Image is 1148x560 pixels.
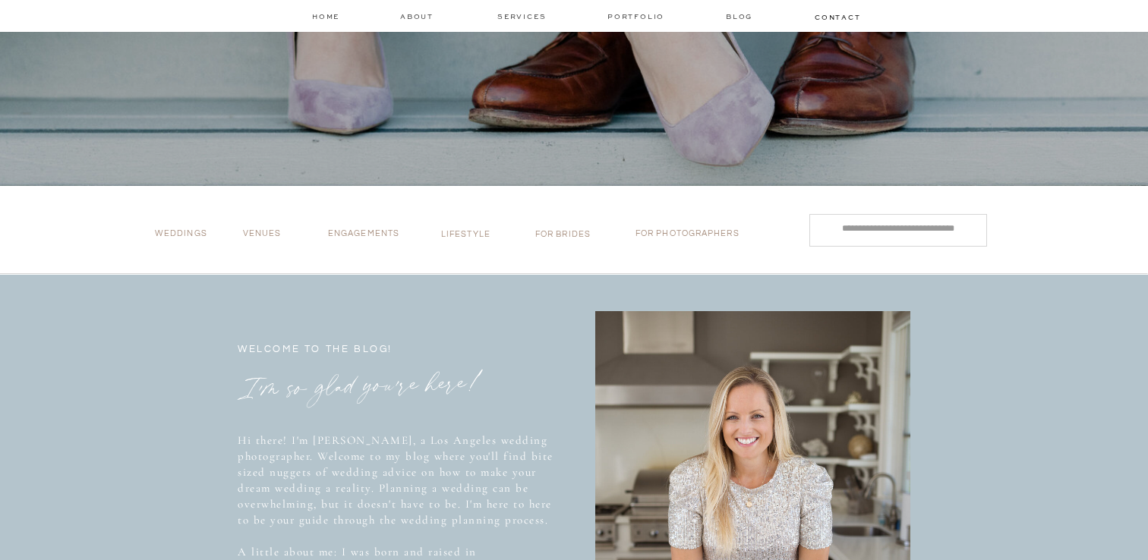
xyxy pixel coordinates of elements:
[441,229,500,245] a: lifestyle
[238,341,427,357] p: WELCOME TO THE BLOG!
[815,12,859,21] a: contact
[497,11,548,21] a: services
[635,228,751,244] a: for photographers
[155,228,215,244] a: Weddings
[312,11,341,21] a: home
[400,11,438,22] a: about
[328,228,413,244] a: Engagements
[238,366,512,401] h2: I'm so glad you're here!
[535,229,595,245] a: for brides
[726,11,756,22] a: Blog
[243,228,304,244] a: VENUES
[607,11,667,22] a: Portfolio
